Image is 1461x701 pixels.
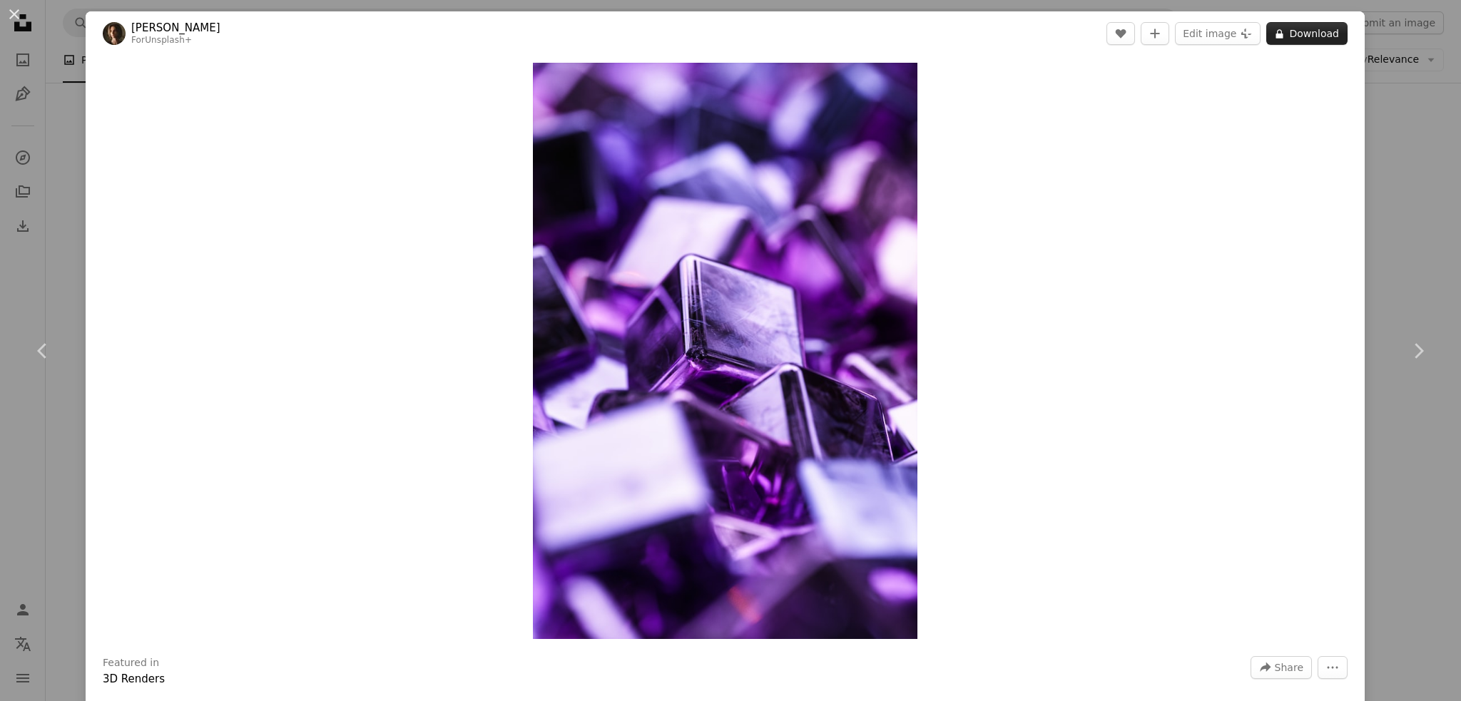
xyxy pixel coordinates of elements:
button: Add to Collection [1141,22,1169,45]
img: a pile of purple glass cubes sitting on top of each other [533,63,917,639]
h3: Featured in [103,656,159,670]
a: Unsplash+ [145,35,192,45]
a: [PERSON_NAME] [131,21,220,35]
button: Zoom in on this image [533,63,917,639]
button: Edit image [1175,22,1261,45]
a: 3D Renders [103,672,165,685]
button: More Actions [1318,656,1348,679]
a: Next [1375,282,1461,419]
img: Go to Alex Shuper's profile [103,22,126,45]
span: Share [1275,657,1303,678]
button: Like [1106,22,1135,45]
button: Share this image [1251,656,1312,679]
div: For [131,35,220,46]
button: Download [1266,22,1348,45]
